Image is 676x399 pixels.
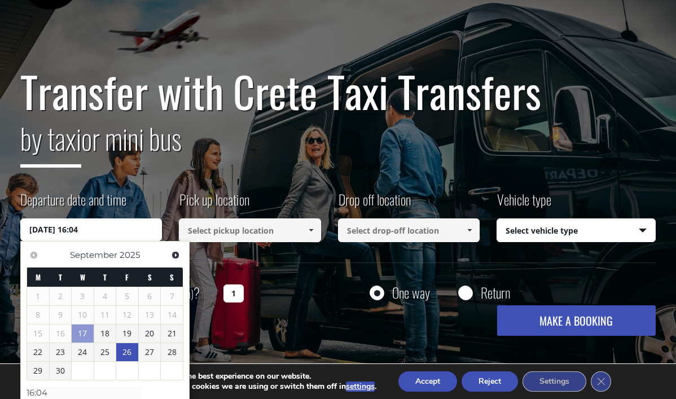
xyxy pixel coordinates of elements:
[170,271,174,283] span: Sunday
[20,190,126,218] label: Departure date and time
[27,287,49,305] span: 1
[63,371,376,382] p: We are using cookies to give you the best experience on our website.
[94,306,116,324] span: 11
[70,249,117,260] span: September
[148,271,152,283] span: Saturday
[497,305,656,336] button: MAKE A BOOKING
[338,190,411,218] label: Drop off location
[27,247,42,262] a: Previous
[20,68,656,115] h1: Transfer with Crete Taxi Transfers
[161,325,183,343] a: 21
[36,271,41,283] span: Monday
[161,287,183,305] span: 7
[27,306,49,324] span: 8
[179,190,249,218] label: Pick up location
[460,218,479,242] a: Show All Items
[139,306,161,324] span: 13
[72,343,94,361] a: 24
[116,306,138,324] span: 12
[497,190,551,218] label: Vehicle type
[50,362,72,380] a: 30
[139,325,161,343] a: 20
[63,382,376,392] p: You can find out more about which cookies we are using or switch them off in .
[59,271,62,283] span: Tuesday
[591,371,611,392] button: Close GDPR Cookie Banner
[116,325,138,343] a: 19
[103,271,107,283] span: Thursday
[398,371,457,392] button: Accept
[50,287,72,305] span: 2
[20,117,81,168] span: by taxi
[481,286,510,300] label: Return
[523,371,586,392] button: Settings
[94,287,116,305] span: 4
[338,218,480,242] input: Select drop-off location
[72,306,94,324] span: 10
[50,325,72,343] span: 16
[139,343,161,361] a: 27
[125,271,129,283] span: Friday
[20,115,656,176] h2: or mini bus
[497,219,655,243] span: Select vehicle type
[171,251,180,260] span: Next
[80,271,85,283] span: Wednesday
[27,362,49,380] a: 29
[120,249,140,260] span: 2025
[27,343,49,361] a: 22
[462,371,518,392] button: Reject
[168,247,183,262] a: Next
[72,287,94,305] span: 3
[94,325,116,343] a: 18
[29,251,38,260] span: Previous
[94,343,116,361] a: 25
[392,286,430,300] label: One way
[161,306,183,324] span: 14
[139,287,161,305] span: 6
[116,343,138,361] a: 26
[346,382,375,392] button: settings
[50,343,72,361] a: 23
[161,343,183,361] a: 28
[72,325,94,343] a: 17
[301,218,320,242] a: Show All Items
[27,325,49,343] span: 15
[179,218,321,242] input: Select pickup location
[116,287,138,305] span: 5
[50,306,72,324] span: 9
